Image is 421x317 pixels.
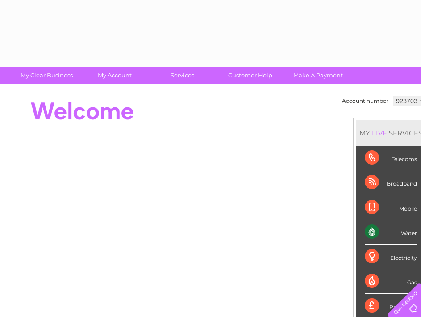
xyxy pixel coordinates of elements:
a: Customer Help [213,67,287,84]
td: Account number [340,93,391,109]
div: Water [365,220,417,245]
a: My Account [78,67,151,84]
a: Make A Payment [281,67,355,84]
div: Gas [365,269,417,294]
div: Broadband [365,170,417,195]
a: Services [146,67,219,84]
div: Telecoms [365,146,417,170]
div: Mobile [365,195,417,220]
a: My Clear Business [10,67,83,84]
div: Electricity [365,245,417,269]
div: LIVE [370,129,389,137]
